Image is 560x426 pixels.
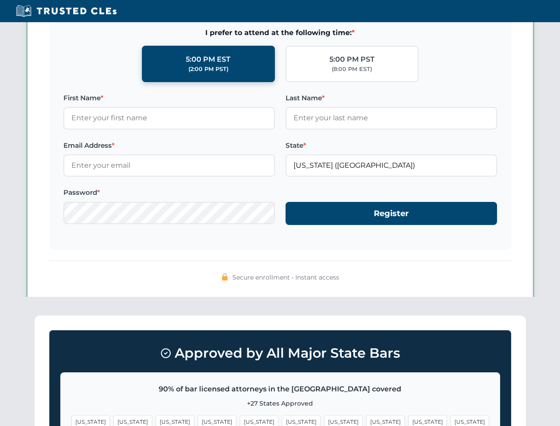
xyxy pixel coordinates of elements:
[286,93,497,103] label: Last Name
[63,154,275,177] input: Enter your email
[332,65,372,74] div: (8:00 PM EST)
[63,187,275,198] label: Password
[60,341,500,365] h3: Approved by All Major State Bars
[186,54,231,65] div: 5:00 PM EST
[71,398,489,408] p: +27 States Approved
[13,4,119,18] img: Trusted CLEs
[71,383,489,395] p: 90% of bar licensed attorneys in the [GEOGRAPHIC_DATA] covered
[232,272,339,282] span: Secure enrollment • Instant access
[63,93,275,103] label: First Name
[63,140,275,151] label: Email Address
[286,154,497,177] input: California (CA)
[188,65,228,74] div: (2:00 PM PST)
[286,140,497,151] label: State
[63,27,497,39] span: I prefer to attend at the following time:
[286,202,497,225] button: Register
[63,107,275,129] input: Enter your first name
[221,273,228,280] img: 🔒
[286,107,497,129] input: Enter your last name
[329,54,375,65] div: 5:00 PM PST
